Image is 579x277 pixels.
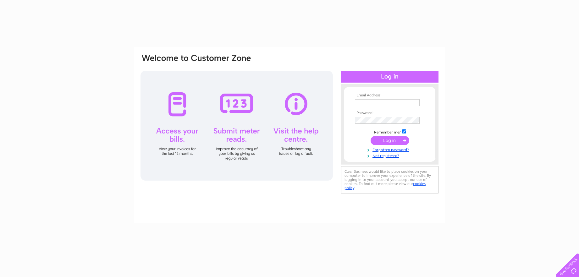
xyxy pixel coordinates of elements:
td: Remember me? [353,128,426,135]
div: Clear Business would like to place cookies on your computer to improve your experience of the sit... [341,166,438,193]
a: cookies policy [345,182,426,190]
th: Password: [353,111,426,115]
a: Not registered? [355,152,426,158]
th: Email Address: [353,93,426,98]
input: Submit [371,136,409,145]
a: Forgotten password? [355,146,426,152]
